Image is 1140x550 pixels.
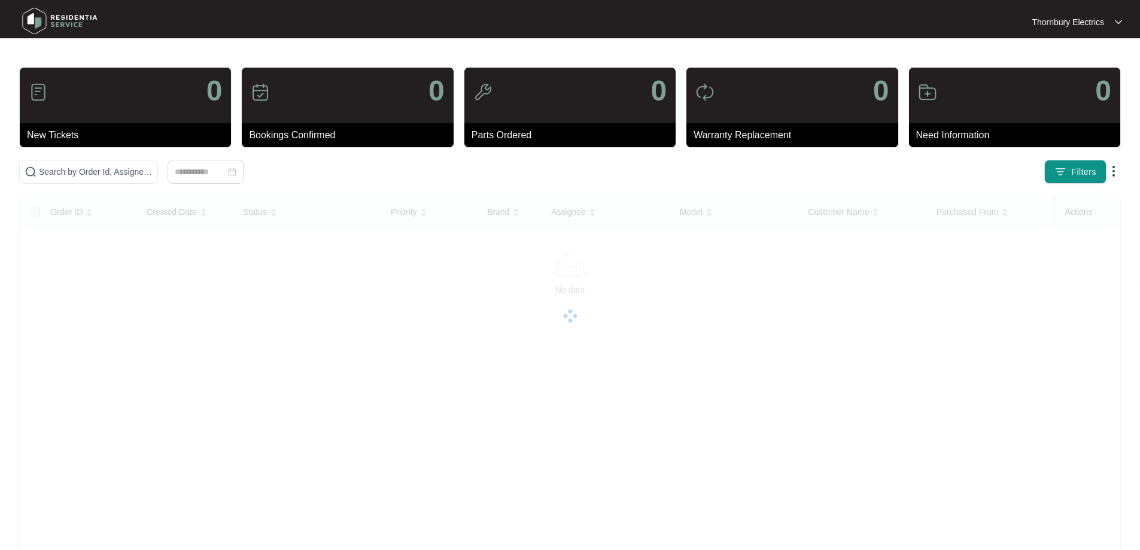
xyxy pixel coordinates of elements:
img: dropdown arrow [1115,19,1122,25]
p: 0 [873,77,889,105]
img: filter icon [1054,166,1066,178]
img: icon [251,83,270,102]
p: Need Information [916,128,1120,142]
img: icon [473,83,493,102]
img: icon [918,83,937,102]
img: residentia service logo [18,3,102,39]
p: Parts Ordered [472,128,676,142]
img: icon [29,83,48,102]
p: New Tickets [27,128,231,142]
p: 0 [428,77,445,105]
span: Filters [1071,166,1096,178]
p: Bookings Confirmed [249,128,453,142]
p: 0 [650,77,667,105]
p: 0 [1095,77,1111,105]
img: dropdown arrow [1106,164,1121,178]
p: Thornbury Electrics [1032,16,1104,28]
p: 0 [206,77,223,105]
img: search-icon [25,166,37,178]
img: icon [695,83,715,102]
input: Search by Order Id, Assignee Name, Customer Name, Brand and Model [39,165,153,178]
button: filter iconFilters [1044,160,1106,184]
p: Warranty Replacement [694,128,898,142]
